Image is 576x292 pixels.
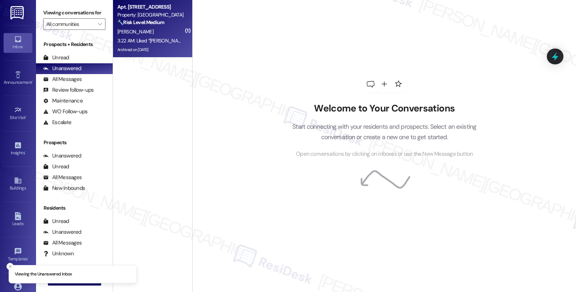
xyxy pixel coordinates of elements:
[4,245,32,265] a: Templates •
[43,65,81,72] div: Unanswered
[43,184,85,192] div: New Inbounds
[282,122,487,142] p: Start connecting with your residents and prospects. Select an existing conversation or create a n...
[43,239,82,247] div: All Messages
[46,18,94,30] input: All communities
[43,97,83,105] div: Maintenance
[117,3,184,11] div: Apt. [STREET_ADDRESS]
[43,218,69,225] div: Unread
[43,7,105,18] label: Viewing conversations for
[282,103,487,114] h2: Welcome to Your Conversations
[117,28,153,35] span: [PERSON_NAME]
[43,163,69,170] div: Unread
[4,139,32,159] a: Insights •
[36,139,113,146] div: Prospects
[296,150,473,159] span: Open conversations by clicking on inboxes or use the New Message button
[43,228,81,236] div: Unanswered
[32,79,33,84] span: •
[43,119,71,126] div: Escalate
[98,21,102,27] i: 
[117,37,525,44] div: 3:22 AM: Liked “[PERSON_NAME] (River Pointe): Hi [PERSON_NAME], just to give you an update, we’ll...
[4,33,32,53] a: Inbox
[43,250,74,257] div: Unknown
[26,114,27,119] span: •
[4,210,32,229] a: Leads
[10,6,25,19] img: ResiDesk Logo
[36,204,113,212] div: Residents
[43,174,82,181] div: All Messages
[117,45,185,54] div: Archived on [DATE]
[43,76,82,83] div: All Messages
[117,11,184,19] div: Property: [GEOGRAPHIC_DATA]
[43,54,69,61] div: Unread
[28,255,29,260] span: •
[15,271,72,278] p: Viewing the Unanswered inbox
[117,19,164,26] strong: 🔧 Risk Level: Medium
[43,152,81,160] div: Unanswered
[6,263,14,270] button: Close toast
[4,104,32,123] a: Site Visit •
[25,149,26,154] span: •
[43,86,94,94] div: Review follow-ups
[43,108,87,115] div: WO Follow-ups
[4,174,32,194] a: Buildings
[36,41,113,48] div: Prospects + Residents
